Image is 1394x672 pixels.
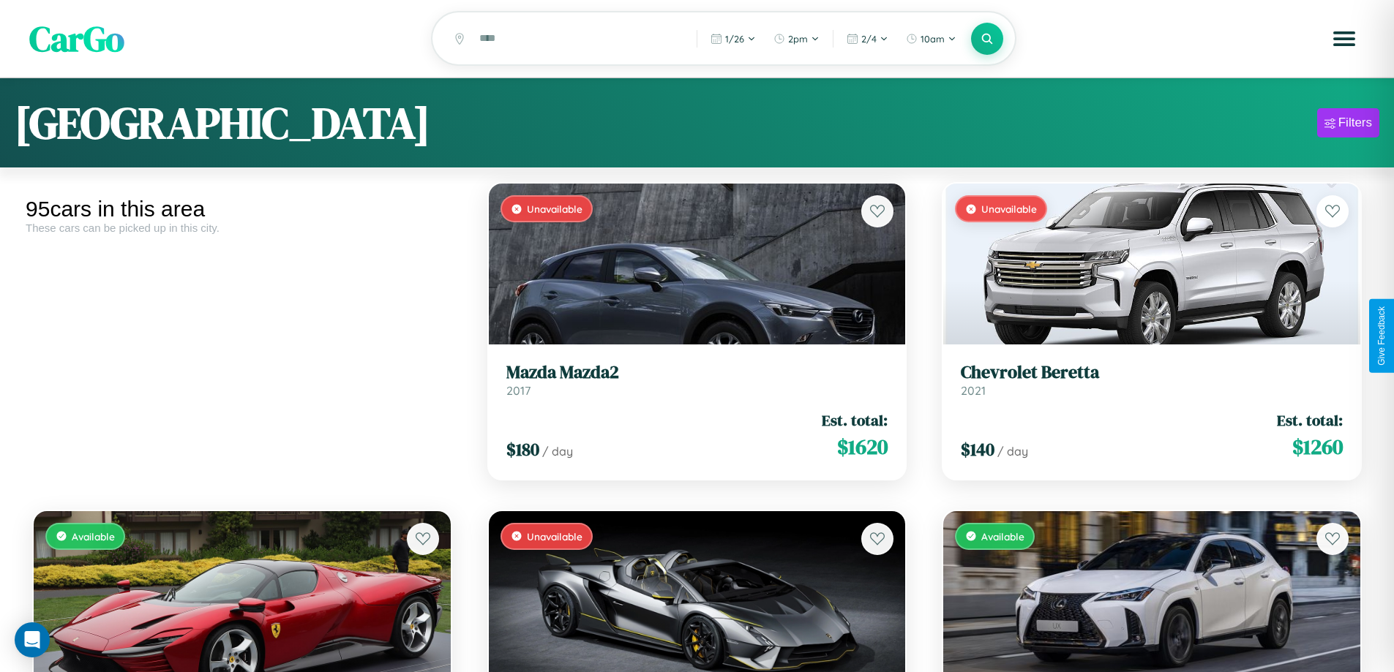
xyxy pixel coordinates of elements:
span: 10am [921,33,945,45]
span: $ 180 [506,437,539,461]
span: Est. total: [822,409,888,431]
span: Unavailable [527,530,582,543]
button: 10am [899,27,964,50]
div: Open Intercom Messenger [15,622,50,657]
span: Available [981,530,1024,543]
span: / day [542,444,573,458]
a: Mazda Mazda22017 [506,362,888,398]
h1: [GEOGRAPHIC_DATA] [15,93,430,153]
button: Open menu [1324,18,1365,59]
h3: Mazda Mazda2 [506,362,888,383]
span: $ 1620 [837,432,888,461]
span: 2pm [788,33,808,45]
button: 2pm [766,27,827,50]
span: 2017 [506,383,531,398]
span: 2021 [961,383,986,398]
span: $ 1260 [1292,432,1343,461]
a: Chevrolet Beretta2021 [961,362,1343,398]
button: 2/4 [839,27,896,50]
span: CarGo [29,15,124,63]
span: Unavailable [981,203,1037,215]
span: Est. total: [1277,409,1343,431]
button: Filters [1317,108,1379,137]
span: / day [997,444,1028,458]
div: 95 cars in this area [26,197,459,222]
div: These cars can be picked up in this city. [26,222,459,234]
div: Give Feedback [1376,306,1387,366]
span: 2 / 4 [861,33,877,45]
h3: Chevrolet Beretta [961,362,1343,383]
span: Available [72,530,115,543]
span: $ 140 [961,437,994,461]
span: Unavailable [527,203,582,215]
button: 1/26 [703,27,763,50]
span: 1 / 26 [725,33,744,45]
div: Filters [1338,116,1372,130]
